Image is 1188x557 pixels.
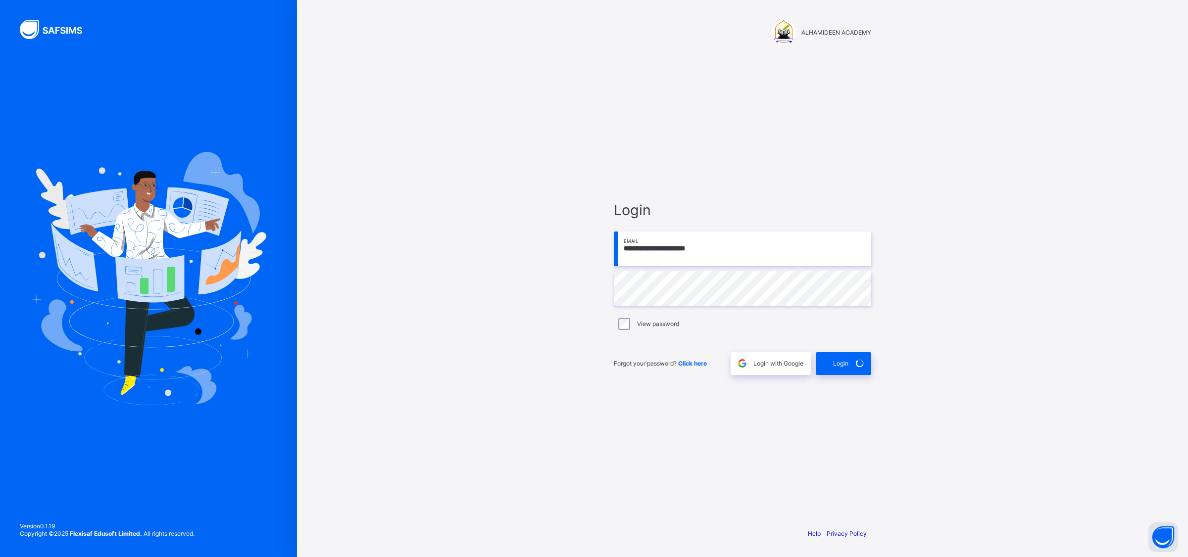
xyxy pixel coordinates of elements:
span: Version 0.1.19 [20,522,195,530]
a: Privacy Policy [827,530,867,537]
span: Login with Google [753,360,803,367]
img: SAFSIMS Logo [20,20,94,39]
button: Open asap [1148,522,1178,552]
strong: Flexisaf Edusoft Limited. [70,530,142,537]
label: View password [637,320,679,327]
a: Help [808,530,821,537]
a: Click here [678,360,707,367]
span: Login [833,360,848,367]
img: Hero Image [31,152,266,405]
img: google.396cfc9801f0270233282035f929180a.svg [737,358,748,369]
span: Forgot your password? [614,360,707,367]
span: Login [614,201,871,219]
span: Copyright © 2025 All rights reserved. [20,530,195,537]
span: ALHAMIDEEN ACADEMY [801,29,871,36]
